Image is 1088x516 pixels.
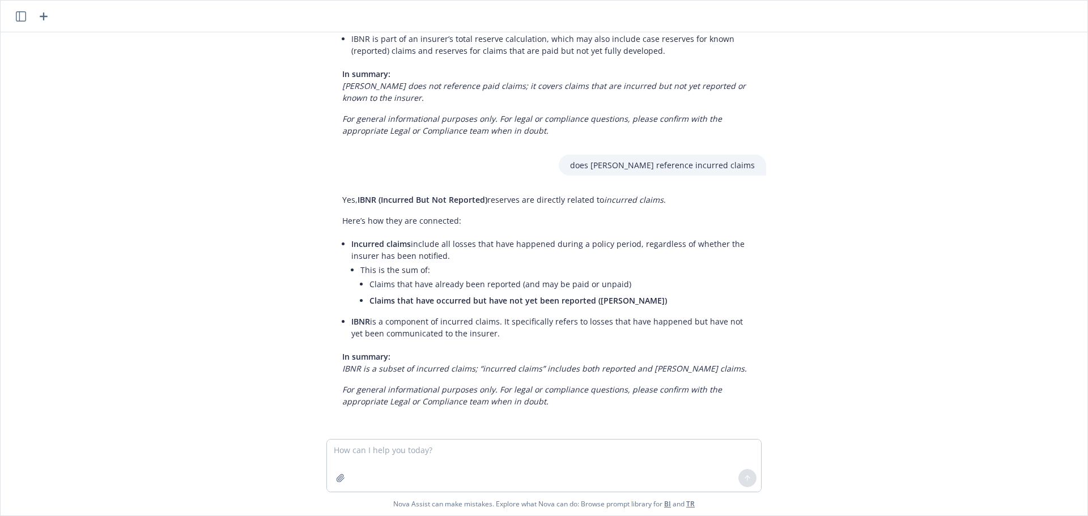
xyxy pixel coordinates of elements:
p: does [PERSON_NAME] reference incurred claims [570,159,755,171]
span: Claims that have occurred but have not yet been reported ([PERSON_NAME]) [369,295,667,306]
span: In summary: [342,69,390,79]
p: Here’s how they are connected: [342,215,755,227]
em: IBNR is a subset of incurred claims; “incurred claims” includes both reported and [PERSON_NAME] c... [342,363,747,374]
em: For general informational purposes only. For legal or compliance questions, please confirm with t... [342,113,722,136]
li: include all losses that have happened during a policy period, regardless of whether the insurer h... [351,236,755,313]
span: IBNR [351,316,370,327]
a: BI [664,499,671,509]
span: Nova Assist can make mistakes. Explore what Nova can do: Browse prompt library for and [393,492,695,515]
em: incurred claims [604,194,664,205]
span: IBNR (Incurred But Not Reported) [358,194,487,205]
em: For general informational purposes only. For legal or compliance questions, please confirm with t... [342,384,722,407]
span: Incurred claims [351,238,411,249]
span: In summary: [342,351,390,362]
li: Claims that have already been reported (and may be paid or unpaid) [369,276,755,292]
li: IBNR is part of an insurer’s total reserve calculation, which may also include case reserves for ... [351,31,755,59]
a: TR [686,499,695,509]
em: [PERSON_NAME] does not reference paid claims; it covers claims that are incurred but not yet repo... [342,80,746,103]
p: Yes, reserves are directly related to . [342,194,755,206]
li: This is the sum of: [360,262,755,311]
li: is a component of incurred claims. It specifically refers to losses that have happened but have n... [351,313,755,342]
